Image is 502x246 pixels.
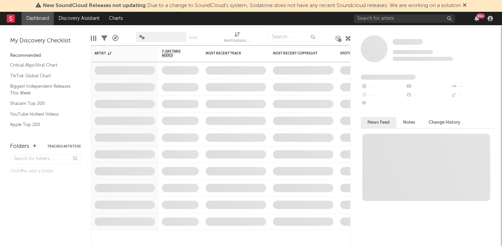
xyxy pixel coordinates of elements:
[10,142,29,151] div: Folders
[10,111,74,118] a: YouTube Hottest Videos
[162,49,189,57] span: 7-Day Fans Added
[22,12,54,25] a: Dashboard
[101,29,107,48] div: Filters
[189,36,198,40] button: Save
[10,167,81,175] div: Click to add a folder.
[224,37,251,45] div: Notifications (Artist)
[393,39,423,45] a: Some Artist
[10,72,74,80] a: TikTok Global Chart
[361,82,405,91] div: --
[393,57,453,61] span: 0 fans last week
[95,51,145,55] div: Artist
[104,12,128,25] a: Charts
[112,29,118,48] div: A&R Pipeline
[393,50,433,54] span: Tracking Since: [DATE]
[361,100,405,109] div: --
[340,51,391,55] div: Spotify Monthly Listeners
[10,100,74,107] a: Shazam Top 200
[361,91,405,100] div: --
[54,12,104,25] a: Discovery Assistant
[354,14,455,23] input: Search for artists
[10,154,81,164] input: Search for folders...
[361,117,396,128] button: News Feed
[10,121,74,128] a: Apple Top 200
[451,82,495,91] div: --
[47,145,81,148] button: Tracked Artists(9)
[268,32,319,42] input: Search...
[43,3,146,8] span: New SoundCloud Releases not updating
[405,91,450,100] div: --
[476,13,485,18] div: 99 +
[10,83,74,96] a: Biggest Independent Releases This Week
[43,3,461,8] span: : Due to a change to SoundCloud's system, Sodatone does not have any recent Soundcloud releases. ...
[463,3,467,8] span: Dismiss
[10,52,81,60] div: Recommended
[474,16,479,21] button: 99+
[361,75,416,80] span: Fans Added by Platform
[396,117,422,128] button: Notes
[451,91,495,100] div: --
[10,61,74,69] a: Critical Algo/Viral Chart
[405,82,450,91] div: --
[206,51,256,55] div: Most Recent Track
[224,29,251,48] div: Notifications (Artist)
[10,37,81,45] div: My Discovery Checklist
[422,117,467,128] button: Change History
[91,29,96,48] div: Edit Columns
[273,51,323,55] div: Most Recent Copyright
